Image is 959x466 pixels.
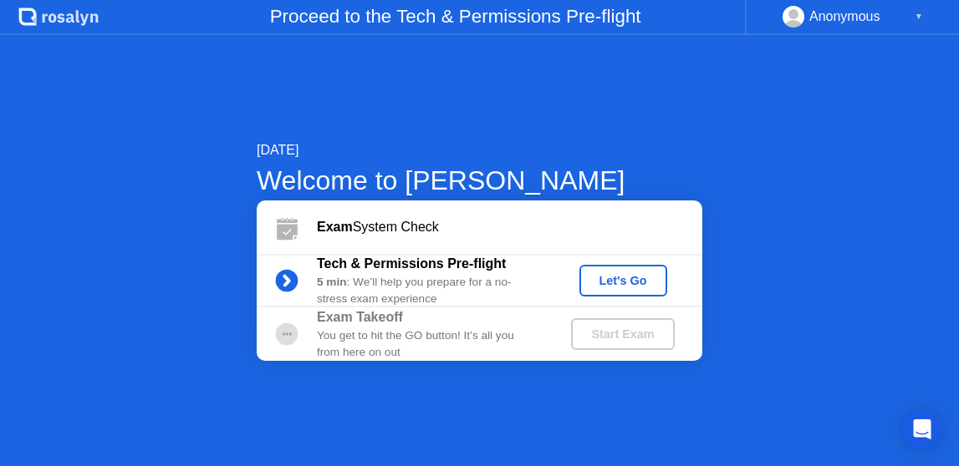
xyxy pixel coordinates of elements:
[257,160,702,200] div: Welcome to [PERSON_NAME]
[317,217,702,237] div: System Check
[571,318,674,350] button: Start Exam
[579,265,667,296] button: Let's Go
[578,327,667,341] div: Start Exam
[257,140,702,160] div: [DATE]
[317,220,353,234] b: Exam
[902,409,942,449] div: Open Intercom Messenger
[586,274,661,287] div: Let's Go
[317,256,506,271] b: Tech & Permissions Pre-flight
[317,274,543,308] div: : We’ll help you prepare for a no-stress exam experience
[317,310,403,324] b: Exam Takeoff
[317,276,347,288] b: 5 min
[915,6,923,28] div: ▼
[317,327,543,362] div: You get to hit the GO button! It’s all you from here on out
[809,6,880,28] div: Anonymous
